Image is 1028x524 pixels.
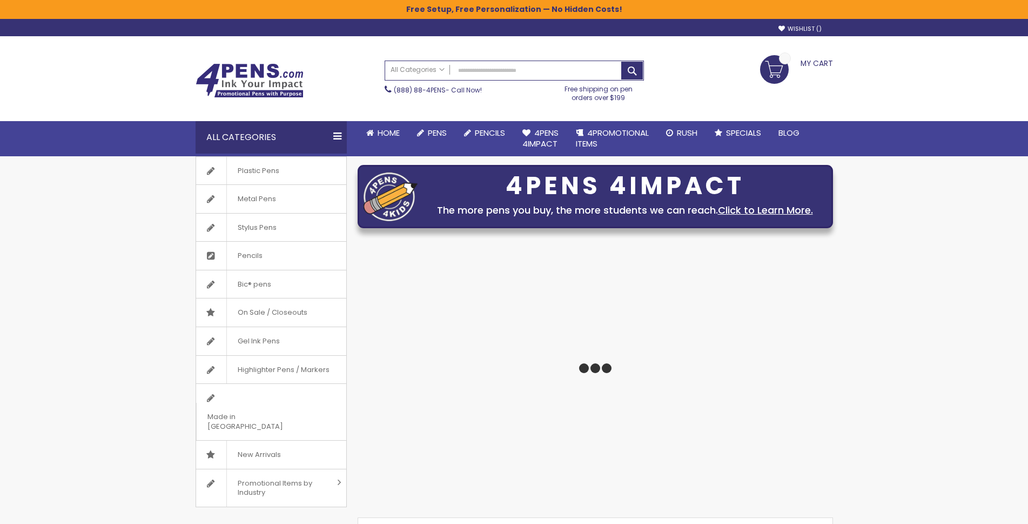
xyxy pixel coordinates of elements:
span: Plastic Pens [226,157,290,185]
a: Blog [770,121,808,145]
span: Made in [GEOGRAPHIC_DATA] [196,403,319,440]
img: four_pen_logo.png [364,172,418,221]
span: Gel Ink Pens [226,327,291,355]
span: Bic® pens [226,270,282,299]
a: New Arrivals [196,441,346,469]
a: Wishlist [778,25,822,33]
a: All Categories [385,61,450,79]
span: Blog [778,127,799,138]
span: Pencils [226,242,273,270]
span: Pens [428,127,447,138]
span: Home [378,127,400,138]
span: Rush [677,127,697,138]
a: Pens [408,121,455,145]
span: 4PROMOTIONAL ITEMS [576,127,649,149]
span: On Sale / Closeouts [226,299,318,327]
a: (888) 88-4PENS [394,85,446,95]
a: Metal Pens [196,185,346,213]
a: Gel Ink Pens [196,327,346,355]
span: New Arrivals [226,441,292,469]
a: Made in [GEOGRAPHIC_DATA] [196,384,346,440]
a: Highlighter Pens / Markers [196,356,346,384]
a: Promotional Items by Industry [196,469,346,507]
a: Plastic Pens [196,157,346,185]
span: Highlighter Pens / Markers [226,356,340,384]
a: Rush [657,121,706,145]
div: The more pens you buy, the more students we can reach. [423,203,827,218]
span: Pencils [475,127,505,138]
span: Promotional Items by Industry [226,469,333,507]
div: Free shipping on pen orders over $199 [553,81,644,102]
a: Pencils [455,121,514,145]
a: Bic® pens [196,270,346,299]
a: Specials [706,121,770,145]
span: All Categories [391,65,445,74]
a: Stylus Pens [196,214,346,242]
a: Click to Learn More. [718,203,813,217]
span: 4Pens 4impact [522,127,559,149]
a: On Sale / Closeouts [196,299,346,327]
span: Metal Pens [226,185,287,213]
div: 4PENS 4IMPACT [423,175,827,197]
a: Pencils [196,242,346,270]
div: All Categories [196,121,347,154]
span: Stylus Pens [226,214,287,242]
a: 4PROMOTIONALITEMS [567,121,657,156]
img: 4Pens Custom Pens and Promotional Products [196,63,304,98]
a: 4Pens4impact [514,121,567,156]
a: Home [358,121,408,145]
span: Specials [726,127,761,138]
span: - Call Now! [394,85,482,95]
